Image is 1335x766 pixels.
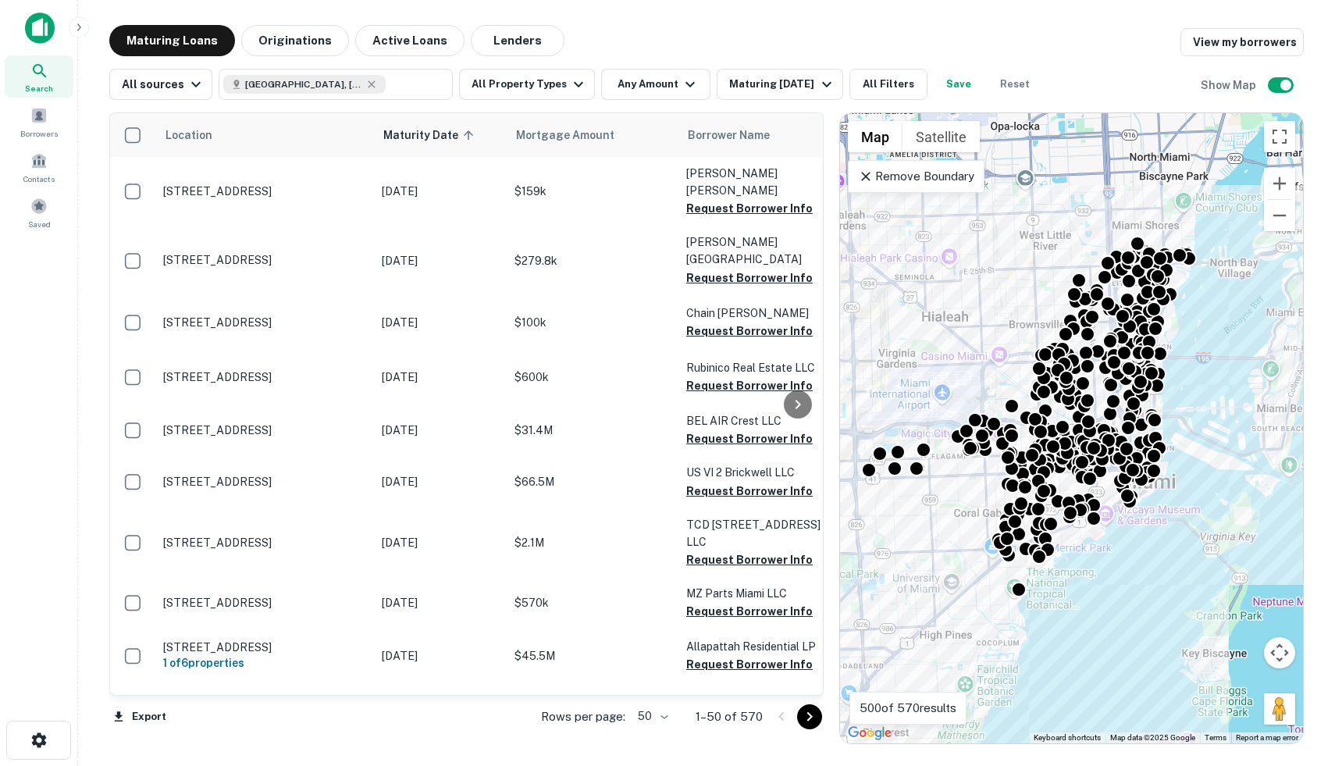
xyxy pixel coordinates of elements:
[382,183,499,200] p: [DATE]
[990,69,1040,100] button: Reset
[459,69,595,100] button: All Property Types
[1264,121,1295,152] button: Toggle fullscreen view
[1236,733,1298,742] a: Report a map error
[688,126,770,144] span: Borrower Name
[382,534,499,551] p: [DATE]
[541,707,625,726] p: Rows per page:
[514,183,671,200] p: $159k
[686,638,842,655] p: Allapattah Residential LP
[25,12,55,44] img: capitalize-icon.png
[163,253,366,267] p: [STREET_ADDRESS]
[729,75,835,94] div: Maturing [DATE]
[686,412,842,429] p: BEL AIR Crest LLC
[165,126,212,144] span: Location
[797,704,822,729] button: Go to next page
[1180,28,1304,56] a: View my borrowers
[686,305,842,322] p: Chain [PERSON_NAME]
[902,121,980,152] button: Show satellite imagery
[382,647,499,664] p: [DATE]
[601,69,710,100] button: Any Amount
[163,654,366,672] h6: 1 of 6 properties
[241,25,349,56] button: Originations
[382,369,499,386] p: [DATE]
[5,101,73,143] a: Borrowers
[686,269,813,287] button: Request Borrower Info
[382,594,499,611] p: [DATE]
[632,705,671,728] div: 50
[860,699,956,718] p: 500 of 570 results
[155,113,374,157] th: Location
[686,464,842,481] p: US VI 2 Brickwell LLC
[28,218,51,230] span: Saved
[382,314,499,331] p: [DATE]
[686,199,813,218] button: Request Borrower Info
[934,69,984,100] button: Save your search to get updates of matches that match your search criteria.
[844,723,895,743] a: Open this area in Google Maps (opens a new window)
[471,25,564,56] button: Lenders
[122,75,205,94] div: All sources
[163,475,366,489] p: [STREET_ADDRESS]
[1034,732,1101,743] button: Keyboard shortcuts
[1205,733,1226,742] a: Terms
[686,655,813,674] button: Request Borrower Info
[717,69,842,100] button: Maturing [DATE]
[514,534,671,551] p: $2.1M
[245,77,362,91] span: [GEOGRAPHIC_DATA], [GEOGRAPHIC_DATA], [GEOGRAPHIC_DATA]
[163,536,366,550] p: [STREET_ADDRESS]
[1110,733,1195,742] span: Map data ©2025 Google
[514,314,671,331] p: $100k
[849,69,927,100] button: All Filters
[516,126,635,144] span: Mortgage Amount
[1201,77,1258,94] h6: Show Map
[678,113,850,157] th: Borrower Name
[686,691,842,708] p: Brickell Investments LLC
[5,55,73,98] a: Search
[507,113,678,157] th: Mortgage Amount
[686,165,842,199] p: [PERSON_NAME] [PERSON_NAME]
[382,252,499,269] p: [DATE]
[844,723,895,743] img: Google
[848,121,902,152] button: Show street map
[514,647,671,664] p: $45.5M
[514,473,671,490] p: $66.5M
[514,369,671,386] p: $600k
[163,184,366,198] p: [STREET_ADDRESS]
[1257,641,1335,716] iframe: Chat Widget
[686,550,813,569] button: Request Borrower Info
[109,25,235,56] button: Maturing Loans
[686,233,842,268] p: [PERSON_NAME] [GEOGRAPHIC_DATA]
[163,423,366,437] p: [STREET_ADDRESS]
[686,429,813,448] button: Request Borrower Info
[1264,637,1295,668] button: Map camera controls
[686,602,813,621] button: Request Borrower Info
[514,252,671,269] p: $279.8k
[382,422,499,439] p: [DATE]
[163,315,366,330] p: [STREET_ADDRESS]
[163,640,366,654] p: [STREET_ADDRESS]
[686,322,813,340] button: Request Borrower Info
[25,82,53,94] span: Search
[109,69,212,100] button: All sources
[514,594,671,611] p: $570k
[686,516,842,550] p: TCD [STREET_ADDRESS] LLC
[1264,168,1295,199] button: Zoom in
[686,376,813,395] button: Request Borrower Info
[686,359,842,376] p: Rubinico Real Estate LLC
[163,596,366,610] p: [STREET_ADDRESS]
[20,127,58,140] span: Borrowers
[5,191,73,233] a: Saved
[5,146,73,188] a: Contacts
[514,422,671,439] p: $31.4M
[696,707,763,726] p: 1–50 of 570
[163,370,366,384] p: [STREET_ADDRESS]
[382,473,499,490] p: [DATE]
[686,585,842,602] p: MZ Parts Miami LLC
[23,173,55,185] span: Contacts
[109,705,170,729] button: Export
[686,482,813,501] button: Request Borrower Info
